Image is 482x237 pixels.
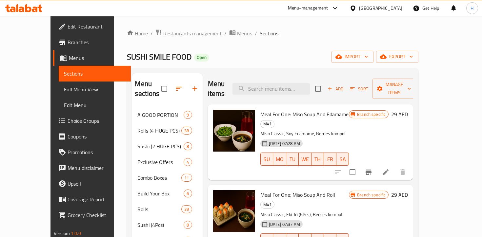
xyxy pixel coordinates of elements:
button: Add [325,84,346,94]
span: Menus [69,54,126,62]
span: Menu disclaimer [68,164,126,172]
span: 6 [184,191,191,197]
a: Edit menu item [382,168,390,176]
span: Meal For One: Miso Soup And Edamame [260,109,349,119]
p: Miso Classic, Soy Edamame, Berries kompot [260,130,349,138]
span: Grocery Checklist [68,211,126,219]
span: [DATE] 07:37 AM [266,221,303,228]
span: Restaurants management [163,29,222,37]
span: Sort items [346,84,372,94]
span: Sections [260,29,278,37]
span: export [381,53,413,61]
div: items [184,158,192,166]
a: Coverage Report [53,191,131,207]
span: [DATE] 07:28 AM [266,140,303,147]
h2: Menu sections [135,79,161,99]
span: MO [276,155,284,164]
a: Menus [53,50,131,66]
span: 38 [182,128,191,134]
span: SUSHI SMILE FOOD [127,49,191,64]
div: Open [194,54,209,62]
span: 11 [182,175,191,181]
span: SA [339,155,346,164]
span: 8 [184,143,191,150]
div: items [181,205,192,213]
span: Branch specific [354,111,388,118]
span: H [471,5,473,12]
div: items [184,142,192,150]
span: WE [301,155,309,164]
button: MO [273,153,286,166]
li: / [151,29,153,37]
li: / [255,29,257,37]
span: SU [263,155,271,164]
span: Promotions [68,148,126,156]
nav: breadcrumb [127,29,418,38]
div: M41 [260,120,274,128]
span: 39 [182,206,191,212]
span: Add item [325,84,346,94]
button: import [331,51,373,63]
span: Manage items [378,81,411,97]
span: Sections [64,70,126,78]
span: import [337,53,368,61]
a: Coupons [53,129,131,144]
a: Grocery Checklist [53,207,131,223]
span: Build Your Box [137,190,184,197]
a: Full Menu View [59,82,131,97]
div: M41 [260,201,274,209]
span: Choice Groups [68,117,126,125]
span: Full Menu View [64,85,126,93]
div: items [184,190,192,197]
span: Select all sections [157,82,171,96]
div: Combo Boxes11 [132,170,202,186]
div: Rolls (4 HUGE PCS)38 [132,123,202,138]
p: Miso Classic, Ebi-Iri (6Pcs), Berries kompot [260,210,349,219]
a: Upsell [53,176,131,191]
a: Branches [53,34,131,50]
div: Menu-management [288,4,328,12]
div: Sushi (4Pcs)8 [132,217,202,233]
span: Meal For One: Miso Soup And Roll [260,190,335,200]
div: Combo Boxes [137,174,181,182]
button: Manage items [372,79,416,99]
button: SU [260,153,273,166]
span: Rolls [137,205,181,213]
span: 8 [184,222,191,228]
span: Select to update [346,165,359,179]
span: M41 [261,201,274,209]
button: Sort [349,84,370,94]
button: Add section [187,81,203,97]
h6: 29 AED [391,110,408,119]
span: Add [327,85,344,93]
span: Edit Restaurant [68,23,126,30]
span: Sort [350,85,368,93]
span: Sushi (2 HUGE PCS) [137,142,184,150]
div: items [184,111,192,119]
span: Coupons [68,133,126,140]
a: Restaurants management [155,29,222,38]
button: TU [286,153,299,166]
span: Coverage Report [68,195,126,203]
a: Promotions [53,144,131,160]
span: Select section [311,82,325,96]
div: Rolls39 [132,201,202,217]
span: TH [314,155,321,164]
span: Upsell [68,180,126,188]
div: [GEOGRAPHIC_DATA] [359,5,402,12]
div: Sushi (4Pcs) [137,221,184,229]
span: A GOOD PORTION [137,111,184,119]
button: export [376,51,418,63]
div: items [184,221,192,229]
span: FR [327,155,334,164]
span: Open [194,55,209,60]
div: A GOOD PORTION9 [132,107,202,123]
span: Exclusive Offers [137,158,184,166]
span: 9 [184,112,191,118]
li: / [224,29,227,37]
span: Rolls (4 HUGE PCS) [137,127,181,135]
